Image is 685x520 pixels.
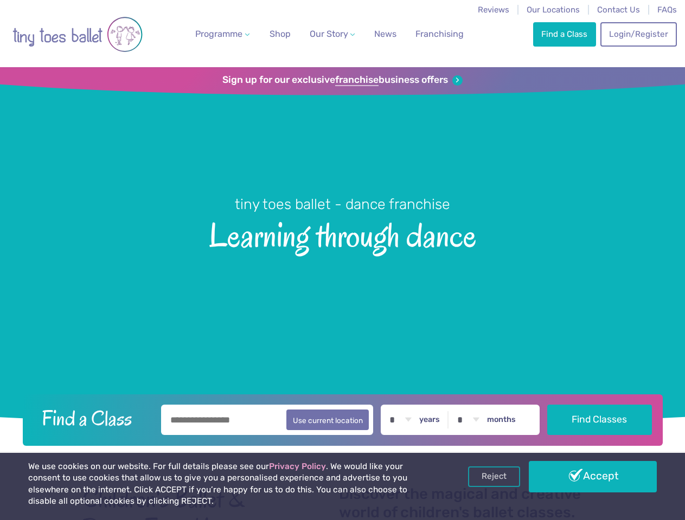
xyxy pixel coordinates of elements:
a: Sign up for our exclusivefranchisebusiness offers [222,74,463,86]
label: months [487,415,516,425]
a: Find a Class [533,22,596,46]
a: Reject [468,466,520,487]
button: Find Classes [547,405,652,435]
strong: franchise [335,74,379,86]
a: Our Locations [527,5,580,15]
a: Reviews [478,5,509,15]
small: tiny toes ballet - dance franchise [235,196,450,213]
img: tiny toes ballet [12,7,143,62]
a: Privacy Policy [269,461,326,471]
a: FAQs [657,5,677,15]
a: Shop [265,23,295,45]
a: News [370,23,401,45]
span: Shop [270,29,291,39]
span: News [374,29,396,39]
a: Accept [529,461,657,492]
a: Programme [191,23,254,45]
a: Contact Us [597,5,640,15]
h2: Find a Class [33,405,153,432]
span: Learning through dance [17,214,668,254]
span: Our Story [310,29,348,39]
span: Franchising [415,29,464,39]
a: Login/Register [600,22,676,46]
span: Programme [195,29,242,39]
button: Use current location [286,409,369,430]
label: years [419,415,440,425]
p: We use cookies on our website. For full details please see our . We would like your consent to us... [28,461,437,508]
a: Franchising [411,23,468,45]
a: Our Story [305,23,359,45]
